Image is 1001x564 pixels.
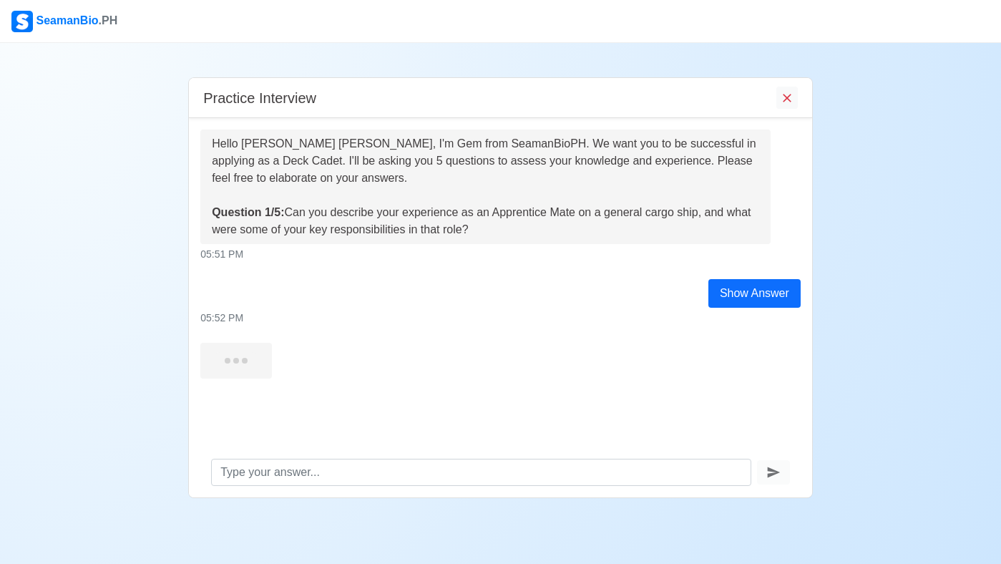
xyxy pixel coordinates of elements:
[776,87,798,109] button: End Interview
[11,11,117,32] div: SeamanBio
[708,279,801,308] div: Show Answer
[11,11,33,32] img: Logo
[212,206,284,218] strong: Question 1/5:
[200,311,801,326] div: 05:52 PM
[203,89,316,107] h5: Practice Interview
[200,247,801,262] div: 05:51 PM
[99,14,118,26] span: .PH
[212,135,759,238] div: Hello [PERSON_NAME] [PERSON_NAME], I'm Gem from SeamanBioPH. We want you to be successful in appl...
